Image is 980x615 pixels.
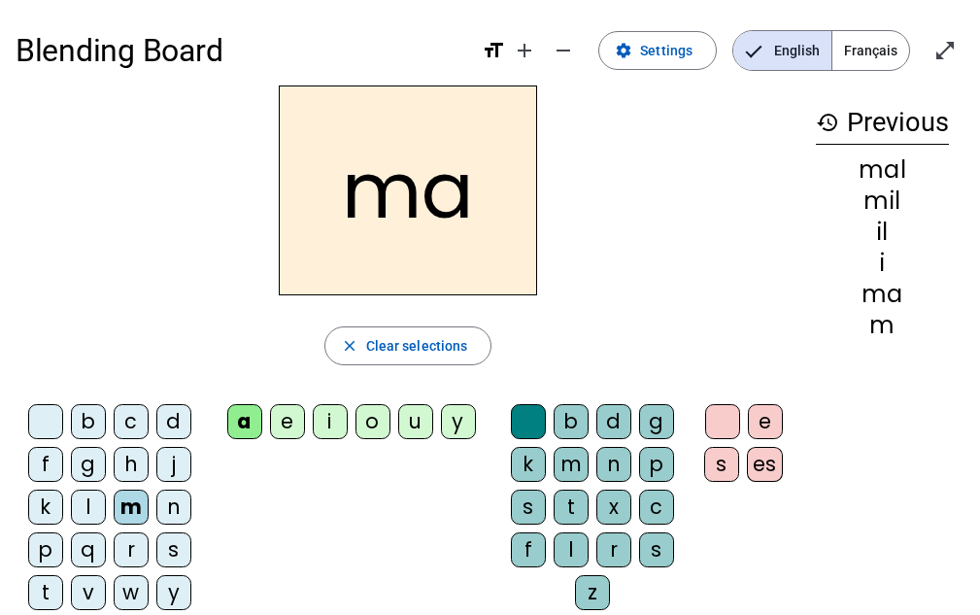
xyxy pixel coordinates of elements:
[639,404,674,439] div: g
[114,490,149,525] div: m
[156,532,191,567] div: s
[16,19,466,82] h1: Blending Board
[324,326,492,365] button: Clear selections
[114,404,149,439] div: c
[598,31,717,70] button: Settings
[71,532,106,567] div: q
[28,447,63,482] div: f
[28,575,63,610] div: t
[156,490,191,525] div: n
[279,85,537,295] h2: ma
[554,490,589,525] div: t
[505,31,544,70] button: Increase font size
[816,252,949,275] div: i
[114,447,149,482] div: h
[816,158,949,182] div: mal
[615,42,632,59] mat-icon: settings
[596,532,631,567] div: r
[441,404,476,439] div: y
[511,447,546,482] div: k
[575,575,610,610] div: z
[552,39,575,62] mat-icon: remove
[816,314,949,337] div: m
[511,532,546,567] div: f
[704,447,739,482] div: s
[71,490,106,525] div: l
[639,447,674,482] div: p
[554,532,589,567] div: l
[227,404,262,439] div: a
[398,404,433,439] div: u
[114,532,149,567] div: r
[71,404,106,439] div: b
[270,404,305,439] div: e
[733,31,831,70] span: English
[28,532,63,567] div: p
[355,404,390,439] div: o
[513,39,536,62] mat-icon: add
[933,39,957,62] mat-icon: open_in_full
[114,575,149,610] div: w
[482,39,505,62] mat-icon: format_size
[71,447,106,482] div: g
[732,30,910,71] mat-button-toggle-group: Language selection
[639,532,674,567] div: s
[926,31,964,70] button: Enter full screen
[816,111,839,134] mat-icon: history
[832,31,909,70] span: Français
[816,101,949,145] h3: Previous
[366,334,468,358] span: Clear selections
[554,404,589,439] div: b
[748,404,783,439] div: e
[554,447,589,482] div: m
[640,39,693,62] span: Settings
[596,404,631,439] div: d
[816,283,949,306] div: ma
[156,404,191,439] div: d
[511,490,546,525] div: s
[156,575,191,610] div: y
[639,490,674,525] div: c
[816,221,949,244] div: il
[28,490,63,525] div: k
[816,189,949,213] div: mil
[747,447,783,482] div: es
[596,447,631,482] div: n
[596,490,631,525] div: x
[313,404,348,439] div: i
[544,31,583,70] button: Decrease font size
[71,575,106,610] div: v
[341,337,358,355] mat-icon: close
[156,447,191,482] div: j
